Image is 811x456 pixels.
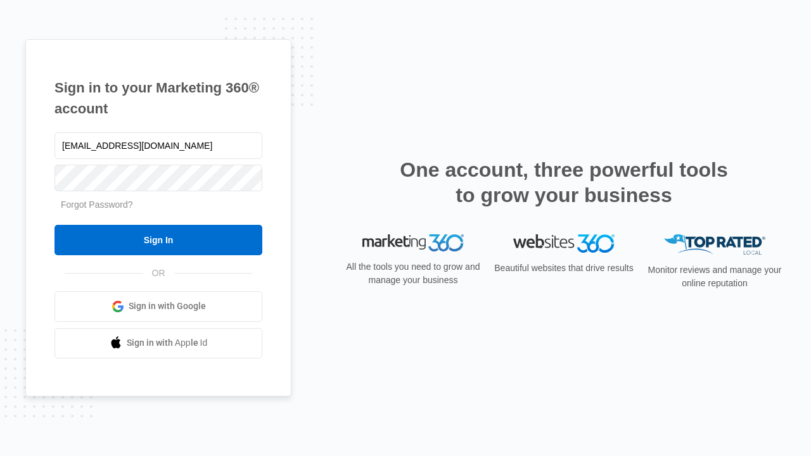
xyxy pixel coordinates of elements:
[127,336,208,350] span: Sign in with Apple Id
[644,263,786,290] p: Monitor reviews and manage your online reputation
[54,77,262,119] h1: Sign in to your Marketing 360® account
[362,234,464,252] img: Marketing 360
[342,260,484,287] p: All the tools you need to grow and manage your business
[664,234,765,255] img: Top Rated Local
[513,234,615,253] img: Websites 360
[54,328,262,358] a: Sign in with Apple Id
[61,199,133,210] a: Forgot Password?
[54,132,262,159] input: Email
[129,300,206,313] span: Sign in with Google
[54,225,262,255] input: Sign In
[396,157,732,208] h2: One account, three powerful tools to grow your business
[143,267,174,280] span: OR
[54,291,262,322] a: Sign in with Google
[493,262,635,275] p: Beautiful websites that drive results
